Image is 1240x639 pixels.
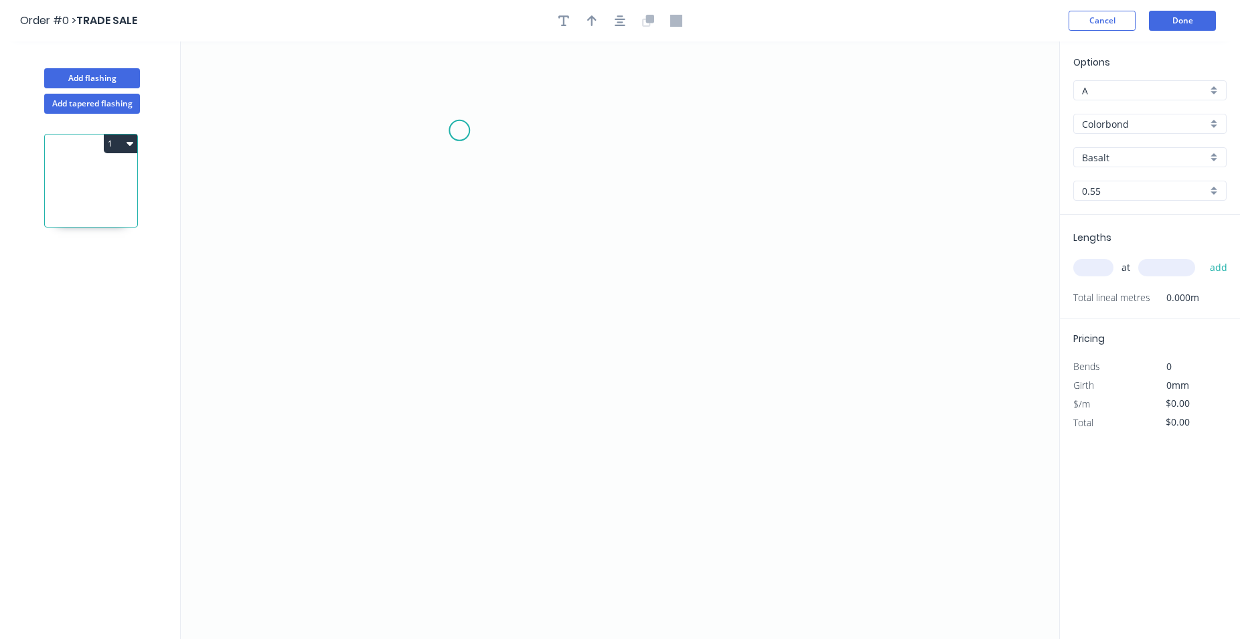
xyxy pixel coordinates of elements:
span: 0.000m [1150,288,1199,307]
button: Cancel [1069,11,1136,31]
span: Order #0 > [20,13,76,28]
span: TRADE SALE [76,13,137,28]
svg: 0 [181,41,1059,639]
input: Material [1082,117,1207,131]
span: Girth [1073,379,1094,391]
input: Thickness [1082,184,1207,198]
span: Total [1073,416,1093,429]
input: Colour [1082,151,1207,165]
span: Lengths [1073,231,1111,244]
span: $/m [1073,397,1090,410]
span: Options [1073,56,1110,69]
input: Price level [1082,84,1207,98]
span: 0 [1166,360,1172,373]
button: 1 [104,134,137,153]
button: add [1203,256,1235,279]
button: Add tapered flashing [44,94,140,114]
span: 0mm [1166,379,1189,391]
button: Done [1149,11,1216,31]
span: Bends [1073,360,1100,373]
span: at [1121,258,1130,277]
span: Total lineal metres [1073,288,1150,307]
span: Pricing [1073,332,1105,345]
button: Add flashing [44,68,140,88]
